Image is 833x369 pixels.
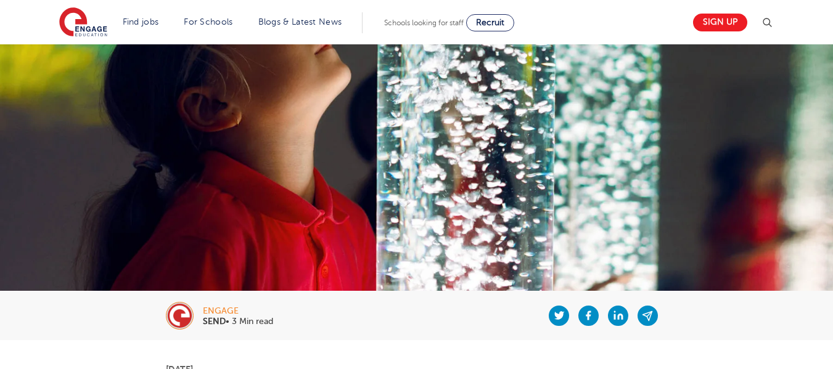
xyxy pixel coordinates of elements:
[258,17,342,26] a: Blogs & Latest News
[123,17,159,26] a: Find jobs
[203,307,273,315] div: engage
[203,317,273,326] p: • 3 Min read
[384,18,464,27] span: Schools looking for staff
[466,14,514,31] a: Recruit
[693,14,747,31] a: Sign up
[184,17,232,26] a: For Schools
[203,317,226,326] b: SEND
[476,18,504,27] span: Recruit
[59,7,107,38] img: Engage Education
